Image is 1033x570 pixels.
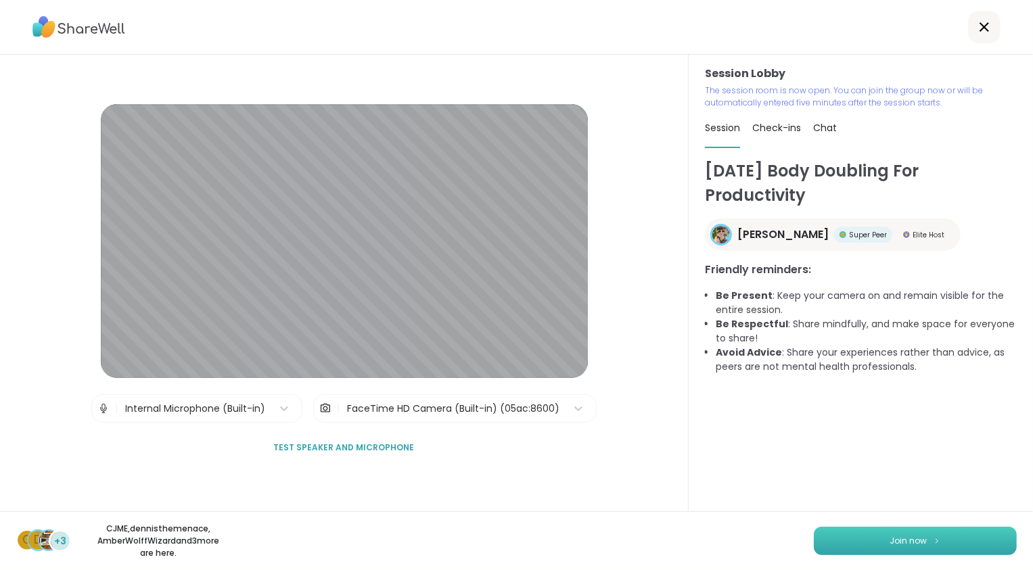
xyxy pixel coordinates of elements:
img: Elite Host [903,231,910,238]
span: | [337,395,340,422]
b: Be Present [716,289,773,302]
span: Join now [890,535,927,547]
p: The session room is now open. You can join the group now or will be automatically entered five mi... [705,85,1017,109]
span: Super Peer [849,230,887,240]
a: Adrienne_QueenOfTheDawn[PERSON_NAME]Super PeerSuper PeerElite HostElite Host [705,218,961,251]
li: : Share mindfully, and make space for everyone to share! [716,317,1017,346]
h3: Friendly reminders: [705,262,1017,278]
img: Super Peer [840,231,846,238]
span: | [115,395,118,422]
img: Microphone [97,395,110,422]
img: Adrienne_QueenOfTheDawn [712,226,730,243]
span: Chat [813,121,837,135]
div: Internal Microphone (Built-in) [125,402,265,416]
span: Session [705,121,740,135]
span: +3 [54,534,66,548]
span: d [34,531,42,549]
button: Join now [814,527,1017,555]
img: ShareWell Logo [32,11,125,43]
h3: Session Lobby [705,66,1017,82]
b: Avoid Advice [716,346,782,359]
p: CJME , dennisthemenace , AmberWolffWizard and 3 more are here. [83,523,234,559]
li: : Keep your camera on and remain visible for the entire session. [716,289,1017,317]
span: C [23,531,32,549]
div: FaceTime HD Camera (Built-in) (05ac:8600) [347,402,559,416]
span: Check-ins [752,121,801,135]
span: Test speaker and microphone [274,442,415,454]
img: Camera [319,395,331,422]
h1: [DATE] Body Doubling For Productivity [705,159,1017,208]
img: AmberWolffWizard [39,531,58,550]
img: ShareWell Logomark [933,537,941,544]
span: Elite Host [913,230,944,240]
button: Test speaker and microphone [269,433,420,462]
b: Be Respectful [716,317,788,331]
span: [PERSON_NAME] [737,227,829,243]
li: : Share your experiences rather than advice, as peers are not mental health professionals. [716,346,1017,374]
